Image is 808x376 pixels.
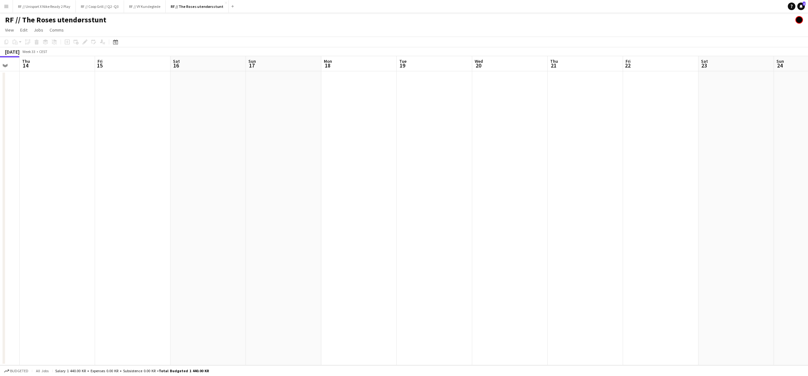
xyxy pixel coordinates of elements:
[76,0,124,13] button: RF // Coop Grill // Q2 -Q3
[324,58,332,64] span: Mon
[701,58,708,64] span: Sat
[5,27,14,33] span: View
[172,62,180,69] span: 16
[124,0,166,13] button: RF // VY Kundeglede
[247,62,256,69] span: 17
[3,367,29,374] button: Budgeted
[20,27,27,33] span: Edit
[10,369,28,373] span: Budgeted
[55,368,209,373] div: Salary 1 440.00 KR + Expenses 0.00 KR + Subsistence 0.00 KR =
[626,58,631,64] span: Fri
[803,2,805,6] span: 1
[776,58,784,64] span: Sun
[550,58,558,64] span: Thu
[474,62,483,69] span: 20
[97,62,103,69] span: 15
[399,58,407,64] span: Tue
[21,62,30,69] span: 14
[34,27,43,33] span: Jobs
[5,49,20,55] div: [DATE]
[323,62,332,69] span: 18
[475,58,483,64] span: Wed
[21,49,37,54] span: Week 33
[549,62,558,69] span: 21
[797,3,805,10] a: 1
[795,16,803,24] app-user-avatar: Hin Shing Cheung
[3,26,16,34] a: View
[18,26,30,34] a: Edit
[159,368,209,373] span: Total Budgeted 1 440.00 KR
[398,62,407,69] span: 19
[50,27,64,33] span: Comms
[47,26,66,34] a: Comms
[700,62,708,69] span: 23
[248,58,256,64] span: Sun
[166,0,229,13] button: RF // The Roses utendørsstunt
[13,0,76,13] button: RF // Unisport X Nike Ready 2 Play
[39,49,47,54] div: CEST
[35,368,50,373] span: All jobs
[31,26,46,34] a: Jobs
[5,15,106,25] h1: RF // The Roses utendørsstunt
[98,58,103,64] span: Fri
[625,62,631,69] span: 22
[173,58,180,64] span: Sat
[775,62,784,69] span: 24
[22,58,30,64] span: Thu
